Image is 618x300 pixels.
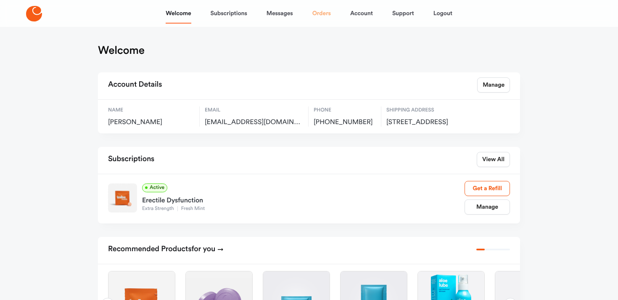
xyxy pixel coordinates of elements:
[312,3,331,24] a: Orders
[108,106,194,114] span: Name
[177,206,209,211] span: Fresh Mint
[108,77,162,93] h2: Account Details
[267,3,293,24] a: Messages
[465,181,510,196] a: Get a Refill
[108,242,224,257] h2: Recommended Products
[166,3,191,24] a: Welcome
[477,152,510,167] a: View All
[108,152,154,167] h2: Subscriptions
[465,199,510,215] a: Manage
[314,118,376,127] span: [PHONE_NUMBER]
[477,77,510,93] a: Manage
[142,206,177,211] span: Extra Strength
[386,118,477,127] span: 3052 Treyson Drive, Denver, US, 28037
[433,3,452,24] a: Logout
[192,245,216,253] span: for you
[142,192,465,206] div: Erectile Dysfunction
[386,106,477,114] span: Shipping Address
[98,44,145,57] h1: Welcome
[108,118,194,127] span: [PERSON_NAME]
[142,192,465,212] a: Erectile DysfunctionExtra StrengthFresh Mint
[350,3,373,24] a: Account
[205,106,303,114] span: Email
[205,118,303,127] span: sometimesteaching@gmail.com
[392,3,414,24] a: Support
[108,183,137,212] img: Extra Strength
[314,106,376,114] span: Phone
[211,3,247,24] a: Subscriptions
[142,183,167,192] span: Active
